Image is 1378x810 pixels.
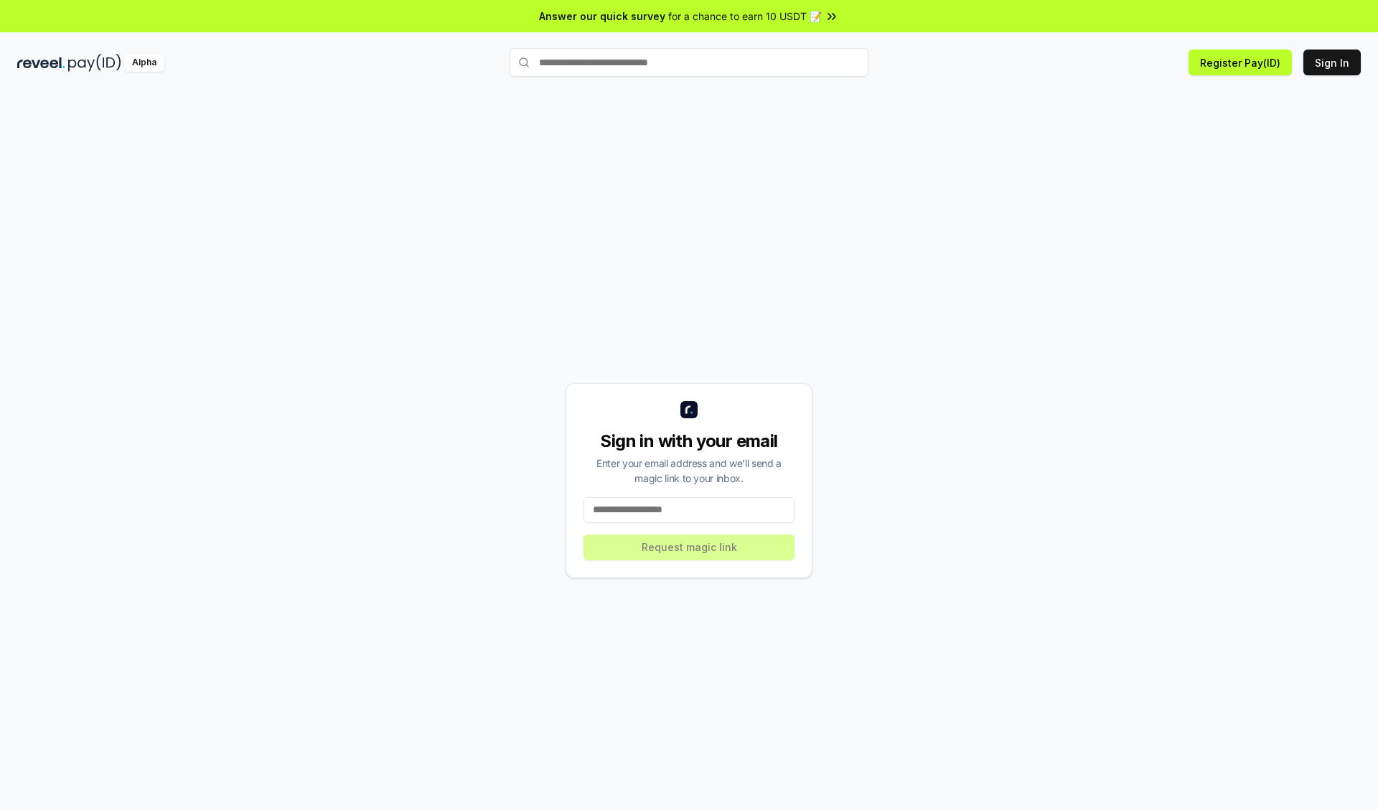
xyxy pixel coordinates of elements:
span: for a chance to earn 10 USDT 📝 [668,9,822,24]
div: Sign in with your email [583,430,795,453]
img: pay_id [68,54,121,72]
img: logo_small [680,401,698,418]
button: Sign In [1303,50,1361,75]
div: Alpha [124,54,164,72]
span: Answer our quick survey [539,9,665,24]
div: Enter your email address and we’ll send a magic link to your inbox. [583,456,795,486]
img: reveel_dark [17,54,65,72]
button: Register Pay(ID) [1189,50,1292,75]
